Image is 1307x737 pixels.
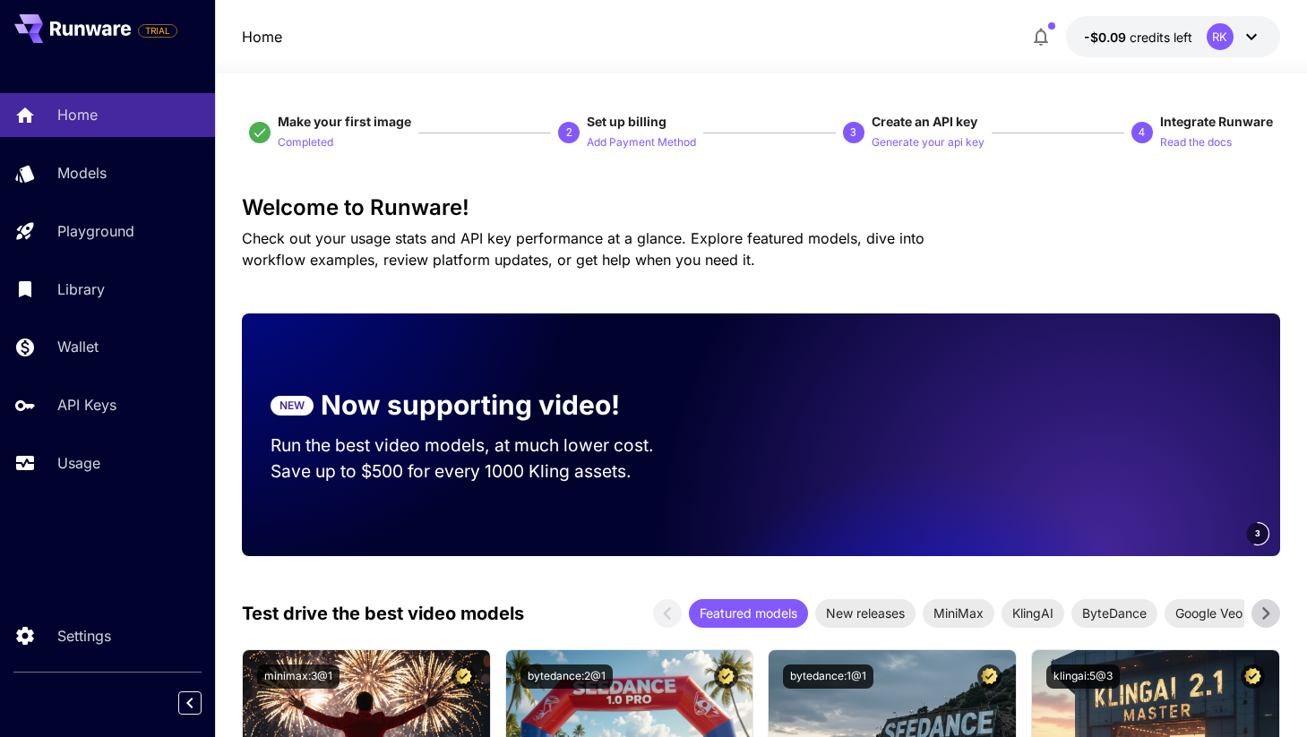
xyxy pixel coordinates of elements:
button: Certified Model – Vetted for best performance and includes a commercial license. [451,664,476,689]
span: 3 [1255,527,1260,540]
span: ByteDance [1071,604,1157,622]
p: Wallet [57,336,99,357]
p: Playground [57,220,134,242]
p: Save up to $500 for every 1000 Kling assets. [271,458,688,484]
nav: breadcrumb [242,26,282,47]
span: Integrate Runware [1160,114,1273,129]
p: Add Payment Method [587,134,696,151]
p: API Keys [57,394,116,416]
button: Completed [278,131,333,152]
span: Google Veo [1165,604,1253,622]
span: Check out your usage stats and API key performance at a glance. Explore featured models, dive int... [242,229,924,269]
span: New releases [815,604,916,622]
button: -$0.09009RK [1066,16,1280,57]
p: Read the docs [1160,134,1232,151]
div: Collapse sidebar [192,687,215,719]
p: 3 [850,124,856,141]
p: Now supporting video! [321,385,620,425]
a: Home [242,26,282,47]
button: Certified Model – Vetted for best performance and includes a commercial license. [714,664,738,689]
button: Add Payment Method [587,131,696,152]
button: bytedance:2@1 [520,664,613,689]
p: Models [57,162,107,184]
span: -$0.09 [1084,30,1130,45]
p: Run the best video models, at much lower cost. [271,433,688,458]
p: Test drive the best video models [242,600,524,627]
button: Read the docs [1160,131,1232,152]
button: Collapse sidebar [178,691,202,715]
button: bytedance:1@1 [783,664,873,689]
button: Certified Model – Vetted for best performance and includes a commercial license. [1241,664,1265,689]
p: Library [57,279,105,300]
div: New releases [815,599,916,628]
div: MiniMax [923,599,994,628]
p: NEW [279,398,305,414]
div: -$0.09009 [1084,28,1192,47]
span: Make your first image [278,114,411,129]
span: credits left [1130,30,1192,45]
div: Google Veo [1165,599,1253,628]
button: klingai:5@3 [1046,664,1120,689]
div: Featured models [689,599,808,628]
h3: Welcome to Runware! [242,195,1279,220]
div: RK [1207,23,1234,50]
button: Certified Model – Vetted for best performance and includes a commercial license. [977,664,1002,689]
span: TRIAL [139,24,176,38]
span: Featured models [689,604,808,622]
span: Set up billing [587,114,666,129]
span: MiniMax [923,604,994,622]
p: 4 [1139,124,1145,141]
span: Add your payment card to enable full platform functionality. [138,20,177,41]
div: ByteDance [1071,599,1157,628]
p: Generate your api key [872,134,985,151]
p: Settings [57,625,111,647]
div: KlingAI [1002,599,1064,628]
span: Create an API key [872,114,977,129]
p: Completed [278,134,333,151]
button: Generate your api key [872,131,985,152]
button: minimax:3@1 [257,664,340,689]
p: 2 [566,124,572,141]
span: KlingAI [1002,604,1064,622]
p: Home [57,104,98,125]
p: Usage [57,452,100,474]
